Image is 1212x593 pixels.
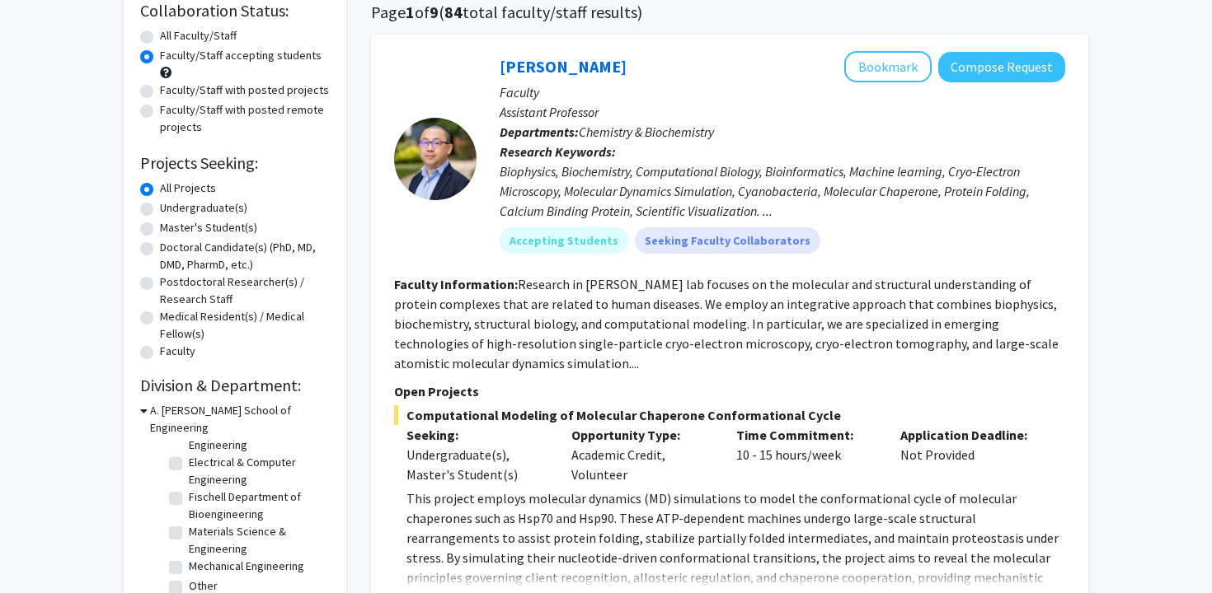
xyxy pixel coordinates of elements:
[900,425,1041,445] p: Application Deadline:
[579,124,714,140] span: Chemistry & Biochemistry
[160,27,237,44] label: All Faculty/Staff
[140,153,330,173] h2: Projects Seeking:
[430,2,439,22] span: 9
[12,519,70,581] iframe: Chat
[160,273,330,308] label: Postdoctoral Researcher(s) / Research Staff
[189,558,304,575] label: Mechanical Engineering
[406,445,547,484] div: Undergraduate(s), Master's Student(s)
[160,180,216,197] label: All Projects
[189,454,326,488] label: Electrical & Computer Engineering
[571,425,712,445] p: Opportunity Type:
[189,523,326,558] label: Materials Science & Engineering
[888,425,1053,484] div: Not Provided
[160,308,330,343] label: Medical Resident(s) / Medical Fellow(s)
[394,405,1065,425] span: Computational Modeling of Molecular Chaperone Conformational Cycle
[500,124,579,140] b: Departments:
[394,276,1059,371] fg-read-more: Research in [PERSON_NAME] lab focuses on the molecular and structural understanding of protein co...
[150,402,330,437] h3: A. [PERSON_NAME] School of Engineering
[160,219,257,236] label: Master's Student(s)
[844,51,932,82] button: Add Yanxin Liu to Bookmarks
[160,343,195,360] label: Faculty
[189,419,326,454] label: Civil & Environmental Engineering
[371,2,1088,22] h1: Page of ( total faculty/staff results)
[938,52,1065,82] button: Compose Request to Yanxin Liu
[394,276,518,292] b: Faculty Information:
[160,82,329,99] label: Faculty/Staff with posted projects
[500,161,1065,221] div: Biophysics, Biochemistry, Computational Biology, Bioinformatics, Machine learning, Cryo-Electron ...
[500,143,616,160] b: Research Keywords:
[160,199,247,217] label: Undergraduate(s)
[724,425,889,484] div: 10 - 15 hours/week
[406,2,415,22] span: 1
[160,239,330,273] label: Doctoral Candidate(s) (PhD, MD, DMD, PharmD, etc.)
[160,101,330,136] label: Faculty/Staff with posted remote projects
[394,381,1065,401] p: Open Projects
[500,227,628,254] mat-chip: Accepting Students
[500,82,1065,102] p: Faculty
[736,425,876,445] p: Time Commitment:
[444,2,463,22] span: 84
[406,425,547,445] p: Seeking:
[500,56,627,77] a: [PERSON_NAME]
[635,227,820,254] mat-chip: Seeking Faculty Collaborators
[500,102,1065,122] p: Assistant Professor
[140,1,330,21] h2: Collaboration Status:
[559,425,724,484] div: Academic Credit, Volunteer
[140,376,330,395] h2: Division & Department:
[160,47,322,64] label: Faculty/Staff accepting students
[189,488,326,523] label: Fischell Department of Bioengineering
